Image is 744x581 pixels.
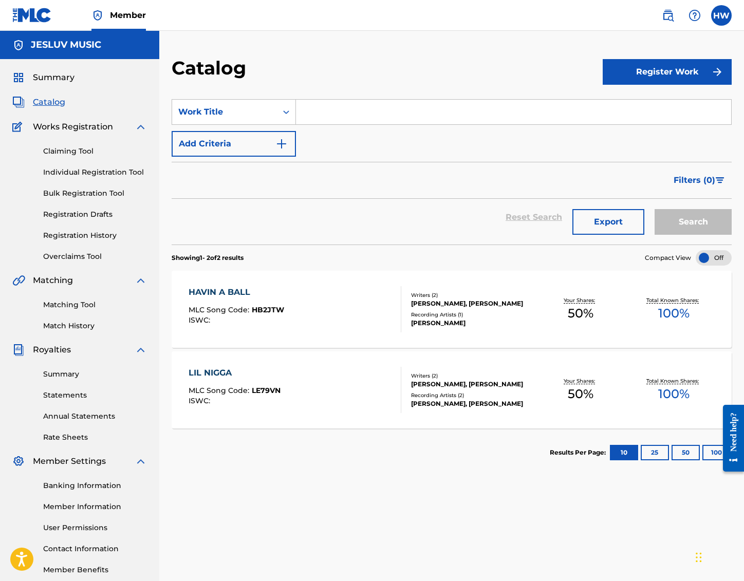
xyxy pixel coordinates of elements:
[12,39,25,51] img: Accounts
[568,385,593,403] span: 50 %
[189,396,213,405] span: ISWC :
[716,177,724,183] img: filter
[91,9,104,22] img: Top Rightsholder
[252,386,281,395] span: LE79VN
[135,344,147,356] img: expand
[411,391,534,399] div: Recording Artists ( 2 )
[641,445,669,460] button: 25
[43,411,147,422] a: Annual Statements
[172,351,732,428] a: LIL NIGGAMLC Song Code:LE79VNISWC:Writers (2)[PERSON_NAME], [PERSON_NAME]Recording Artists (2)[PE...
[135,274,147,287] img: expand
[172,271,732,348] a: HAVIN A BALLMLC Song Code:HB2JTWISWC:Writers (2)[PERSON_NAME], [PERSON_NAME]Recording Artists (1)...
[646,377,701,385] p: Total Known Shares:
[43,432,147,443] a: Rate Sheets
[172,253,244,263] p: Showing 1 - 2 of 2 results
[12,121,26,133] img: Works Registration
[178,106,271,118] div: Work Title
[411,318,534,328] div: [PERSON_NAME]
[275,138,288,150] img: 9d2ae6d4665cec9f34b9.svg
[12,455,25,467] img: Member Settings
[189,367,281,379] div: LIL NIGGA
[12,96,25,108] img: Catalog
[12,8,52,23] img: MLC Logo
[610,445,638,460] button: 10
[693,532,744,581] iframe: Chat Widget
[189,386,252,395] span: MLC Song Code :
[603,59,732,85] button: Register Work
[646,296,701,304] p: Total Known Shares:
[43,251,147,262] a: Overclaims Tool
[550,448,608,457] p: Results Per Page:
[572,209,644,235] button: Export
[568,304,593,323] span: 50 %
[645,253,691,263] span: Compact View
[33,71,75,84] span: Summary
[172,131,296,157] button: Add Criteria
[411,372,534,380] div: Writers ( 2 )
[658,385,690,403] span: 100 %
[33,344,71,356] span: Royalties
[189,315,213,325] span: ISWC :
[672,445,700,460] button: 50
[411,399,534,408] div: [PERSON_NAME], [PERSON_NAME]
[33,121,113,133] span: Works Registration
[252,305,284,314] span: HB2JTW
[31,39,101,51] h5: JESLUV MUSIC
[564,296,598,304] p: Your Shares:
[43,167,147,178] a: Individual Registration Tool
[411,380,534,389] div: [PERSON_NAME], [PERSON_NAME]
[12,344,25,356] img: Royalties
[12,71,25,84] img: Summary
[135,121,147,133] img: expand
[12,71,75,84] a: SummarySummary
[711,66,723,78] img: f7272a7cc735f4ea7f67.svg
[189,286,284,298] div: HAVIN A BALL
[662,9,674,22] img: search
[43,321,147,331] a: Match History
[172,99,732,245] form: Search Form
[33,455,106,467] span: Member Settings
[110,9,146,21] span: Member
[43,230,147,241] a: Registration History
[12,96,65,108] a: CatalogCatalog
[43,390,147,401] a: Statements
[658,304,690,323] span: 100 %
[135,455,147,467] img: expand
[684,5,705,26] div: Help
[411,291,534,299] div: Writers ( 2 )
[12,274,25,287] img: Matching
[33,274,73,287] span: Matching
[43,188,147,199] a: Bulk Registration Tool
[564,377,598,385] p: Your Shares:
[43,543,147,554] a: Contact Information
[172,57,251,80] h2: Catalog
[43,369,147,380] a: Summary
[674,174,715,186] span: Filters ( 0 )
[43,209,147,220] a: Registration Drafts
[43,146,147,157] a: Claiming Tool
[689,9,701,22] img: help
[702,445,731,460] button: 100
[189,305,252,314] span: MLC Song Code :
[43,299,147,310] a: Matching Tool
[43,565,147,575] a: Member Benefits
[33,96,65,108] span: Catalog
[711,5,732,26] div: User Menu
[411,299,534,308] div: [PERSON_NAME], [PERSON_NAME]
[696,542,702,573] div: Drag
[411,311,534,318] div: Recording Artists ( 1 )
[715,394,744,482] iframe: Resource Center
[43,501,147,512] a: Member Information
[658,5,678,26] a: Public Search
[43,522,147,533] a: User Permissions
[667,167,732,193] button: Filters (0)
[43,480,147,491] a: Banking Information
